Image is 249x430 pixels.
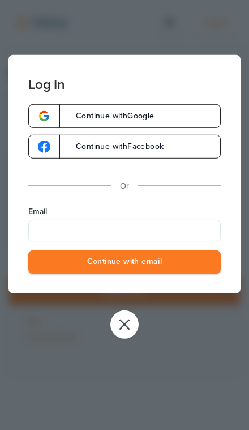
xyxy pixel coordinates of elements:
a: google-logoContinue withGoogle [28,104,221,128]
img: google-logo [38,141,50,153]
h3: Log In [28,55,221,92]
input: Email Address [28,220,221,242]
span: Continue with Facebook [65,143,164,151]
button: Close [110,310,139,339]
label: Email [28,206,221,218]
p: Or [120,179,129,193]
img: google-logo [38,110,50,122]
button: Continue with email [28,250,221,274]
span: Continue with Google [65,112,154,120]
a: google-logoContinue withFacebook [28,135,221,159]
